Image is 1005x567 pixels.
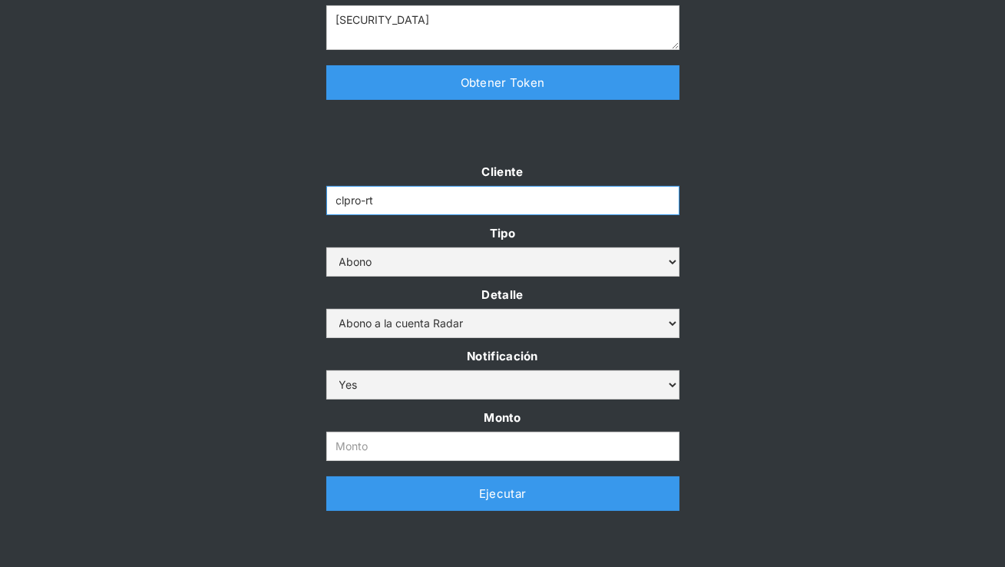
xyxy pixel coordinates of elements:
[326,346,679,366] label: Notificación
[326,407,679,428] label: Monto
[326,476,679,511] a: Ejecutar
[326,223,679,244] label: Tipo
[326,161,679,182] label: Cliente
[326,432,679,461] input: Monto
[326,161,679,461] form: Form
[326,65,679,100] a: Obtener Token
[326,186,679,215] input: Example Text
[326,284,679,305] label: Detalle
